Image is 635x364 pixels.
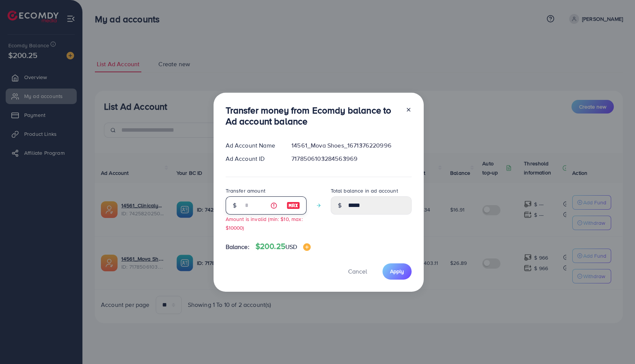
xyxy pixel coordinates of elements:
[287,201,300,210] img: image
[383,263,412,280] button: Apply
[603,330,629,358] iframe: Chat
[285,141,417,150] div: 14561_Mova Shoes_1671376220996
[303,243,311,251] img: image
[390,268,404,275] span: Apply
[226,105,400,127] h3: Transfer money from Ecomdy balance to Ad account balance
[226,187,265,194] label: Transfer amount
[348,267,367,275] span: Cancel
[220,154,286,163] div: Ad Account ID
[285,243,297,251] span: USD
[256,242,311,251] h4: $200.25
[226,243,249,251] span: Balance:
[339,263,376,280] button: Cancel
[285,154,417,163] div: 7178506103284563969
[226,215,303,231] small: Amount is invalid (min: $10, max: $10000)
[220,141,286,150] div: Ad Account Name
[331,187,398,194] label: Total balance in ad account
